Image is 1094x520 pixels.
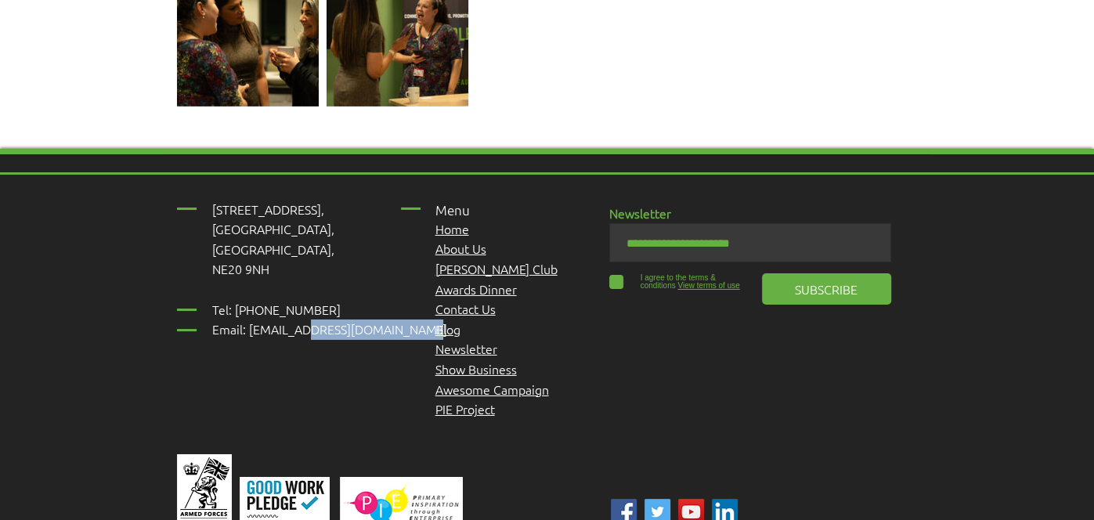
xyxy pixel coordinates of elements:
a: View terms of use [676,281,740,290]
a: Awards Dinner [435,280,517,298]
span: Menu [435,201,470,218]
span: SUBSCRIBE [795,280,858,298]
a: Contact Us [435,300,496,317]
a: About Us [435,240,486,257]
button: SUBSCRIBE [762,273,891,305]
a: Blog [435,320,460,338]
span: Awesome Campaign [435,381,549,398]
a: Show Business [435,360,517,377]
span: View terms of use [677,281,739,290]
span: [STREET_ADDRESS], [212,200,324,218]
span: I agree to the terms & conditions [641,273,716,290]
a: Newsletter [435,340,497,357]
span: Newsletter [609,204,671,222]
span: Tel: [PHONE_NUMBER] Email: [EMAIL_ADDRESS][DOMAIN_NAME] [212,301,447,338]
span: [GEOGRAPHIC_DATA], [212,240,334,258]
span: [GEOGRAPHIC_DATA], [212,220,334,237]
a: Home [435,220,469,237]
a: [PERSON_NAME] Club [435,260,558,277]
a: PIE Project [435,400,495,417]
span: NE20 9NH [212,260,269,277]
